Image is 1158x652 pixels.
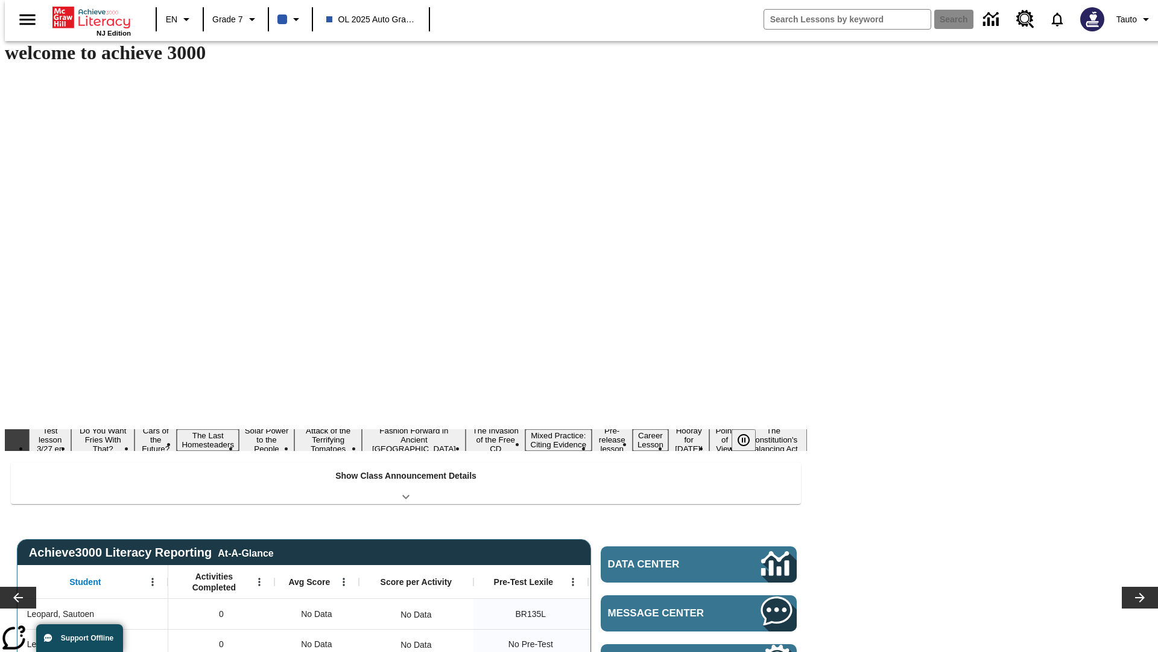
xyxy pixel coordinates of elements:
[144,573,162,591] button: Open Menu
[166,13,177,26] span: EN
[466,424,525,455] button: Slide 8 The Invasion of the Free CD
[394,602,437,627] div: No Data, Leopard, Sautoen
[335,573,353,591] button: Open Menu
[69,577,101,587] span: Student
[29,546,274,560] span: Achieve3000 Literacy Reporting
[273,8,308,30] button: Class color is navy. Change class color
[335,470,476,482] p: Show Class Announcement Details
[288,577,330,587] span: Avg Score
[27,608,94,621] span: Leopard, Sautoen
[608,607,725,619] span: Message Center
[295,602,338,627] span: No Data
[668,424,710,455] button: Slide 12 Hooray for Constitution Day!
[71,424,134,455] button: Slide 2 Do You Want Fries With That?
[525,429,591,451] button: Slide 9 Mixed Practice: Citing Evidence
[326,13,416,26] span: OL 2025 Auto Grade 7
[174,571,254,593] span: Activities Completed
[592,424,633,455] button: Slide 10 Pre-release lesson
[52,4,131,37] div: Home
[250,573,268,591] button: Open Menu
[219,608,224,621] span: 0
[601,546,797,583] a: Data Center
[11,462,801,504] div: Show Class Announcement Details
[381,577,452,587] span: Score per Activity
[52,5,131,30] a: Home
[294,424,362,455] button: Slide 6 Attack of the Terrifying Tomatoes
[5,42,807,64] h1: welcome to achieve 3000
[239,424,294,455] button: Slide 5 Solar Power to the People
[516,608,546,621] span: Beginning reader 135 Lexile, Leopard, Sautoen
[274,599,359,629] div: No Data, Leopard, Sautoen
[1042,4,1073,35] a: Notifications
[732,429,768,451] div: Pause
[1073,4,1112,35] button: Select a new avatar
[508,638,553,651] span: No Pre-Test, Leopard, Sautoes
[36,624,123,652] button: Support Offline
[5,10,176,21] body: Maximum 600 characters Press Escape to exit toolbar Press Alt + F10 to reach toolbar
[10,2,45,37] button: Open side menu
[601,595,797,631] a: Message Center
[764,10,931,29] input: search field
[608,558,721,570] span: Data Center
[740,424,807,455] button: Slide 14 The Constitution's Balancing Act
[212,13,243,26] span: Grade 7
[494,577,554,587] span: Pre-Test Lexile
[134,424,177,455] button: Slide 3 Cars of the Future?
[96,30,131,37] span: NJ Edition
[709,424,739,455] button: Slide 13 Point of View
[1112,8,1158,30] button: Profile/Settings
[1116,13,1137,26] span: Tauto
[362,424,466,455] button: Slide 7 Fashion Forward in Ancient Rome
[29,424,71,455] button: Slide 1 Test lesson 3/27 en
[177,429,239,451] button: Slide 4 The Last Homesteaders
[160,8,199,30] button: Language: EN, Select a language
[732,429,756,451] button: Pause
[219,638,224,651] span: 0
[976,3,1009,36] a: Data Center
[61,634,113,642] span: Support Offline
[564,573,582,591] button: Open Menu
[1122,587,1158,609] button: Lesson carousel, Next
[1080,7,1104,31] img: Avatar
[207,8,264,30] button: Grade: Grade 7, Select a grade
[1009,3,1042,36] a: Resource Center, Will open in new tab
[168,599,274,629] div: 0, Leopard, Sautoen
[218,546,273,559] div: At-A-Glance
[633,429,668,451] button: Slide 11 Career Lesson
